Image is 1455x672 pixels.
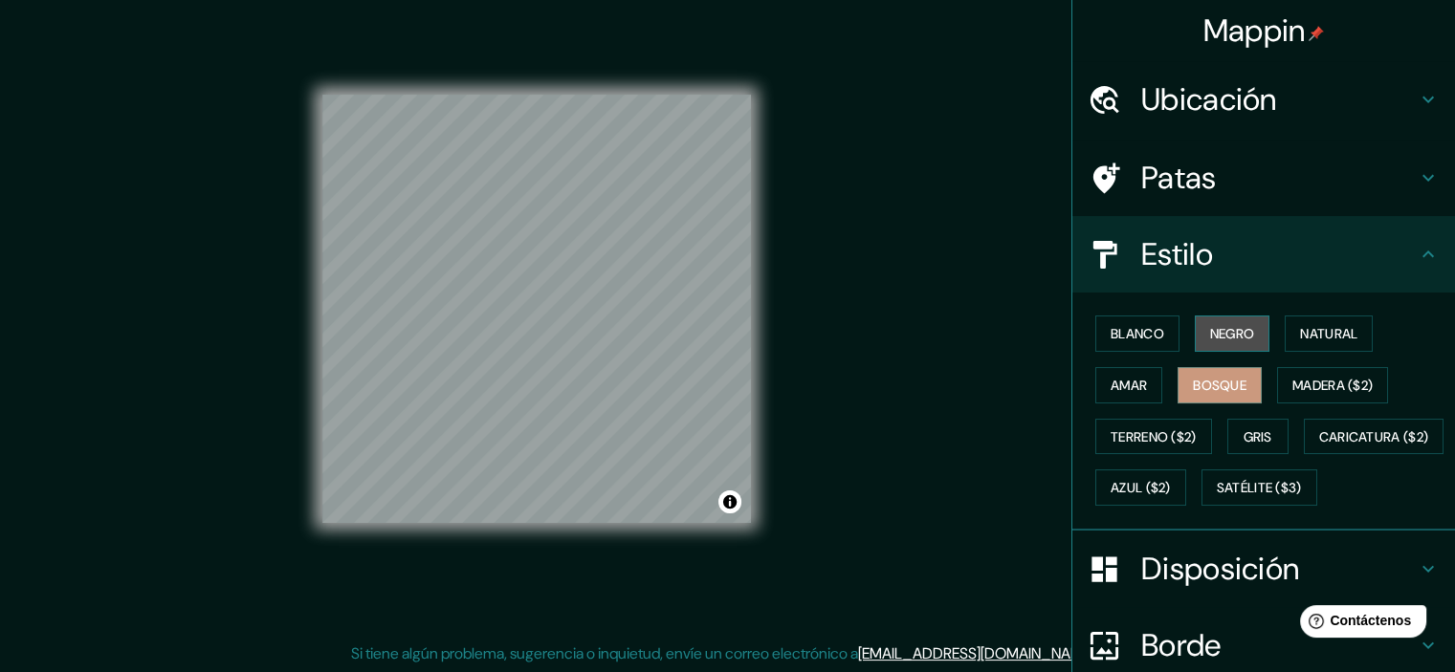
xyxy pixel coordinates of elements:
[1285,315,1373,352] button: Natural
[1285,597,1434,651] iframe: Lanzador de widgets de ayuda
[1072,140,1455,216] div: Patas
[1244,428,1272,445] font: Gris
[1178,367,1262,403] button: Bosque
[1095,469,1186,506] button: Azul ($2)
[1300,325,1357,342] font: Natural
[1309,26,1324,41] img: pin-icon.png
[1319,428,1429,445] font: Caricatura ($2)
[1111,480,1171,497] font: Azul ($2)
[1072,216,1455,293] div: Estilo
[1072,61,1455,138] div: Ubicación
[351,643,858,663] font: Si tiene algún problema, sugerencia o inquietud, envíe un correo electrónico a
[1095,315,1179,352] button: Blanco
[1141,549,1299,589] font: Disposición
[1195,315,1270,352] button: Negro
[1141,625,1222,665] font: Borde
[1203,11,1306,51] font: Mappin
[1095,419,1212,455] button: Terreno ($2)
[718,490,741,513] button: Activar o desactivar atribución
[1141,234,1213,274] font: Estilo
[1193,377,1246,394] font: Bosque
[1201,469,1317,506] button: Satélite ($3)
[1227,419,1289,455] button: Gris
[1141,158,1217,198] font: Patas
[1217,480,1302,497] font: Satélite ($3)
[1111,325,1164,342] font: Blanco
[1292,377,1373,394] font: Madera ($2)
[322,95,751,523] canvas: Mapa
[858,643,1094,663] a: [EMAIL_ADDRESS][DOMAIN_NAME]
[1095,367,1162,403] button: Amar
[1210,325,1255,342] font: Negro
[1304,419,1444,455] button: Caricatura ($2)
[1072,531,1455,607] div: Disposición
[1111,377,1147,394] font: Amar
[1141,79,1277,119] font: Ubicación
[1277,367,1388,403] button: Madera ($2)
[1111,428,1197,445] font: Terreno ($2)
